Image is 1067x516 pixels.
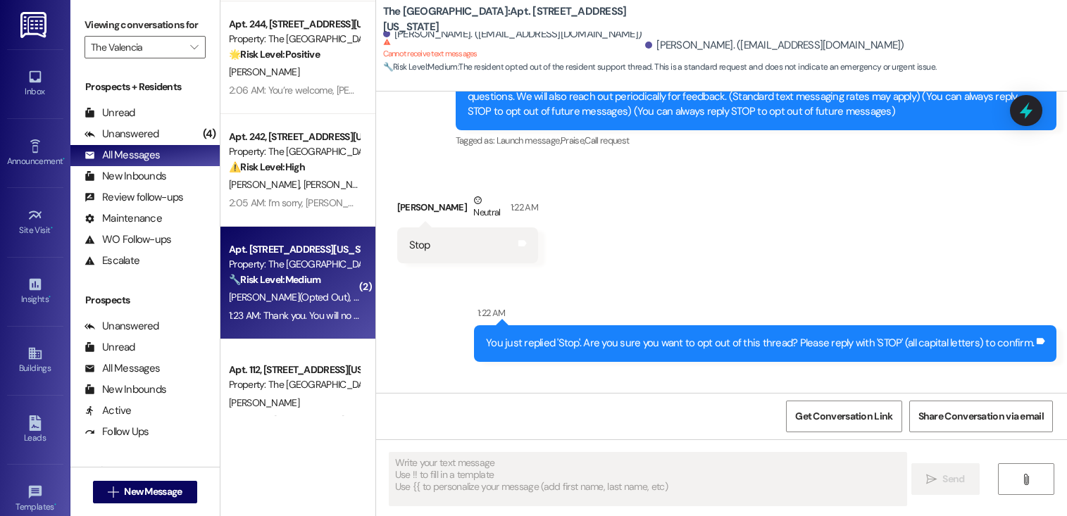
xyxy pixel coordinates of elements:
div: [PERSON_NAME]. ([EMAIL_ADDRESS][DOMAIN_NAME]) [645,38,904,53]
i:  [190,42,198,53]
div: Property: The [GEOGRAPHIC_DATA] [229,144,359,159]
strong: 🔧 Risk Level: Medium [383,61,458,73]
div: Residents [70,463,220,478]
a: Leads [7,411,63,449]
div: Apt. 112, [STREET_ADDRESS][US_STATE] [229,363,359,377]
span: Praise , [561,134,585,146]
i:  [926,474,937,485]
a: Site Visit • [7,203,63,241]
div: New Inbounds [85,169,166,184]
span: • [49,292,51,302]
button: Share Conversation via email [909,401,1053,432]
div: Active [85,403,132,418]
span: Get Conversation Link [795,409,892,424]
div: (4) [199,123,220,145]
div: 2:06 AM: You’re welcome, [PERSON_NAME]! [229,84,409,96]
div: Prospects [70,293,220,308]
span: • [54,500,56,510]
label: Viewing conversations for [85,14,206,36]
button: New Message [93,481,197,503]
div: [PERSON_NAME]. ([EMAIL_ADDRESS][DOMAIN_NAME]) [383,27,642,42]
span: Call request [585,134,629,146]
span: : The resident opted out of the resident support thread. This is a standard request and does not ... [383,60,937,75]
div: You just replied 'Stop'. Are you sure you want to opt out of this thread? Please reply with 'STOP... [486,336,1034,351]
input: All communities [91,36,183,58]
strong: ⚠️ Risk Level: High [229,161,305,173]
button: Send [911,463,980,495]
div: Stop [409,238,430,253]
div: New Inbounds [85,382,166,397]
span: [PERSON_NAME] [229,396,299,409]
span: [PERSON_NAME] (Opted Out) [229,291,354,303]
i:  [108,486,118,498]
a: Buildings [7,341,63,379]
div: 1:22 AM [474,306,505,320]
strong: 🔧 Risk Level: Medium [229,273,320,286]
b: The [GEOGRAPHIC_DATA]: Apt. [STREET_ADDRESS][US_STATE] [383,4,665,34]
div: Property: The [GEOGRAPHIC_DATA] [229,32,359,46]
a: Insights • [7,272,63,310]
span: • [63,154,65,164]
div: Neutral [470,193,503,222]
img: ResiDesk Logo [20,12,49,38]
div: All Messages [85,361,160,376]
div: Property: The [GEOGRAPHIC_DATA] [229,377,359,392]
div: Apt. [STREET_ADDRESS][US_STATE] [229,242,359,257]
strong: 🌟 Risk Level: Positive [229,48,320,61]
div: Prospects + Residents [70,80,220,94]
div: All Messages [85,148,160,163]
div: Maintenance [85,211,162,226]
div: Follow Ups [85,424,149,439]
span: Send [942,472,964,486]
div: Apt. 244, [STREET_ADDRESS][US_STATE] [229,17,359,32]
div: Property: The [GEOGRAPHIC_DATA] [229,257,359,272]
div: Escalate [85,253,139,268]
div: 1:22 AM [507,200,538,215]
a: Inbox [7,65,63,103]
div: Unanswered [85,127,159,141]
div: Unanswered [85,319,159,334]
sup: Cannot receive text messages [383,38,478,58]
div: Apt. 242, [STREET_ADDRESS][US_STATE] [229,130,359,144]
i:  [1021,474,1031,485]
span: [PERSON_NAME] [229,65,299,78]
span: • [51,223,53,233]
span: [PERSON_NAME] [229,178,304,191]
div: Review follow-ups [85,190,183,205]
div: [PERSON_NAME] [397,193,538,227]
span: New Message [124,484,182,499]
div: 1:23 AM: Thank you. You will no longer receive texts from this thread. Please reply with 'UNSTOP'... [229,309,893,322]
div: Unread [85,340,135,355]
div: WO Follow-ups [85,232,171,247]
div: Tagged as: [456,130,1056,151]
span: Launch message , [497,134,561,146]
button: Get Conversation Link [786,401,901,432]
div: Unread [85,106,135,120]
span: Share Conversation via email [918,409,1044,424]
span: [PERSON_NAME] [303,178,373,191]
